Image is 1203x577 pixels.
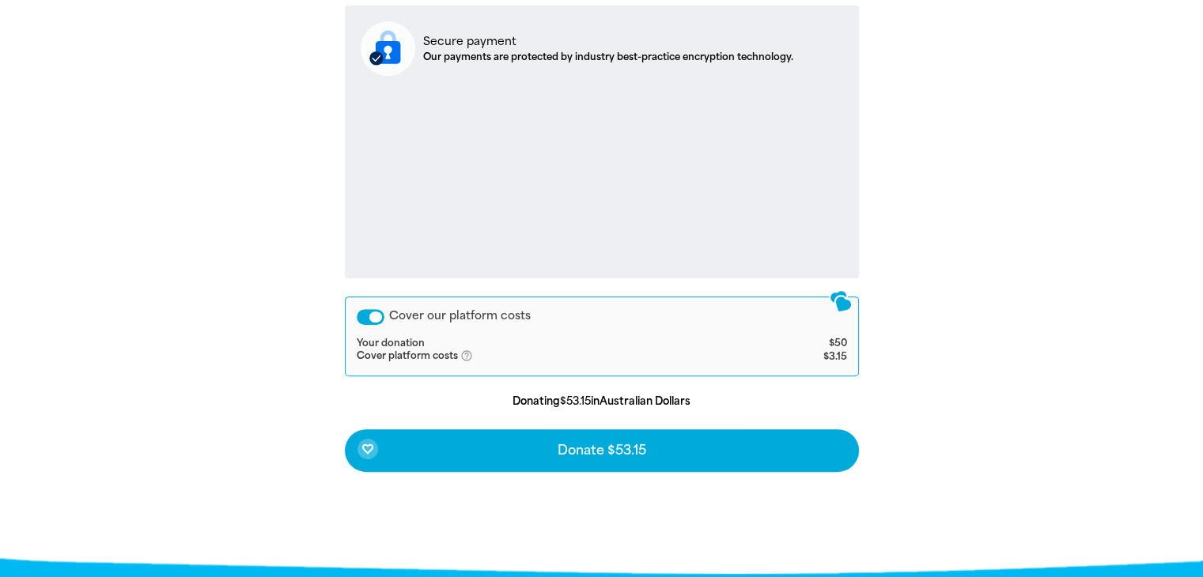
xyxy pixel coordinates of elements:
i: favorite_border [361,443,374,455]
p: Our payments are protected by industry best-practice encryption technology. [423,50,793,64]
td: Your donation [357,338,765,350]
td: $3.15 [765,349,847,364]
span: Donate $53.15 [558,444,646,457]
p: Secure payment [423,33,793,50]
b: $53.15 [560,395,591,407]
iframe: Secure payment input frame [357,89,846,266]
button: favorite_borderDonate $53.15 [345,429,859,472]
button: Cover our platform costs [357,309,384,325]
td: $50 [765,338,847,350]
p: Donating in Australian Dollars [345,394,859,409]
i: help_outlined [460,349,486,362]
td: Cover platform costs [357,349,765,364]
